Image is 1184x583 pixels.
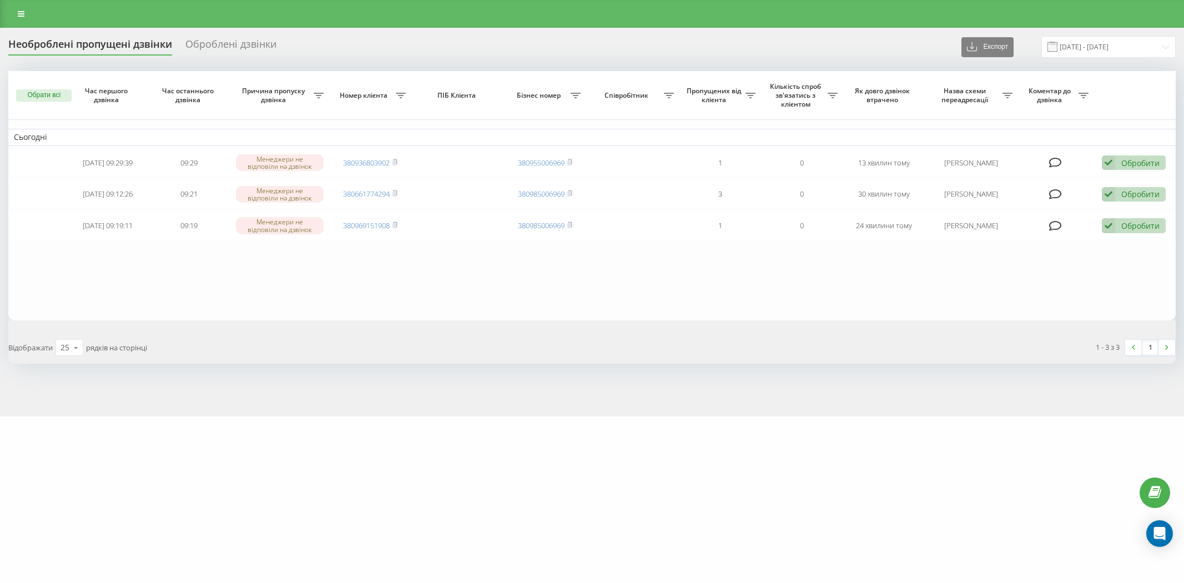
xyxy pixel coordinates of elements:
[1024,87,1079,104] span: Коментар до дзвінка
[67,211,148,240] td: [DATE] 09:19:11
[236,217,324,234] div: Менеджери не відповіли на дзвінок
[16,89,72,102] button: Обрати всі
[930,87,1002,104] span: Назва схеми переадресації
[925,211,1018,240] td: [PERSON_NAME]
[67,148,148,178] td: [DATE] 09:29:39
[852,87,915,104] span: Як довго дзвінок втрачено
[761,211,843,240] td: 0
[679,211,761,240] td: 1
[510,91,571,100] span: Бізнес номер
[148,179,230,209] td: 09:21
[518,220,565,230] a: 380985006969
[8,129,1176,145] td: Сьогодні
[8,38,172,56] div: Необроблені пропущені дзвінки
[1142,340,1158,355] a: 1
[685,87,745,104] span: Пропущених від клієнта
[518,158,565,168] a: 380955006969
[148,211,230,240] td: 09:19
[767,82,827,108] span: Кількість спроб зв'язатись з клієнтом
[1146,520,1173,547] div: Open Intercom Messenger
[1121,158,1160,168] div: Обробити
[158,87,221,104] span: Час останнього дзвінка
[1121,189,1160,199] div: Обробити
[679,179,761,209] td: 3
[76,87,139,104] span: Час першого дзвінка
[925,148,1018,178] td: [PERSON_NAME]
[343,158,390,168] a: 380936803902
[8,343,53,353] span: Відображати
[343,189,390,199] a: 380661774294
[335,91,395,100] span: Номер клієнта
[148,148,230,178] td: 09:29
[1096,341,1120,353] div: 1 - 3 з 3
[592,91,664,100] span: Співробітник
[1121,220,1160,231] div: Обробити
[86,343,147,353] span: рядків на сторінці
[961,37,1014,57] button: Експорт
[185,38,276,56] div: Оброблені дзвінки
[843,211,925,240] td: 24 хвилини тому
[343,220,390,230] a: 380969151908
[236,87,314,104] span: Причина пропуску дзвінка
[61,342,69,353] div: 25
[236,154,324,171] div: Менеджери не відповіли на дзвінок
[843,179,925,209] td: 30 хвилин тому
[843,148,925,178] td: 13 хвилин тому
[518,189,565,199] a: 380985006969
[421,91,495,100] span: ПІБ Клієнта
[761,148,843,178] td: 0
[679,148,761,178] td: 1
[67,179,148,209] td: [DATE] 09:12:26
[925,179,1018,209] td: [PERSON_NAME]
[236,186,324,203] div: Менеджери не відповіли на дзвінок
[761,179,843,209] td: 0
